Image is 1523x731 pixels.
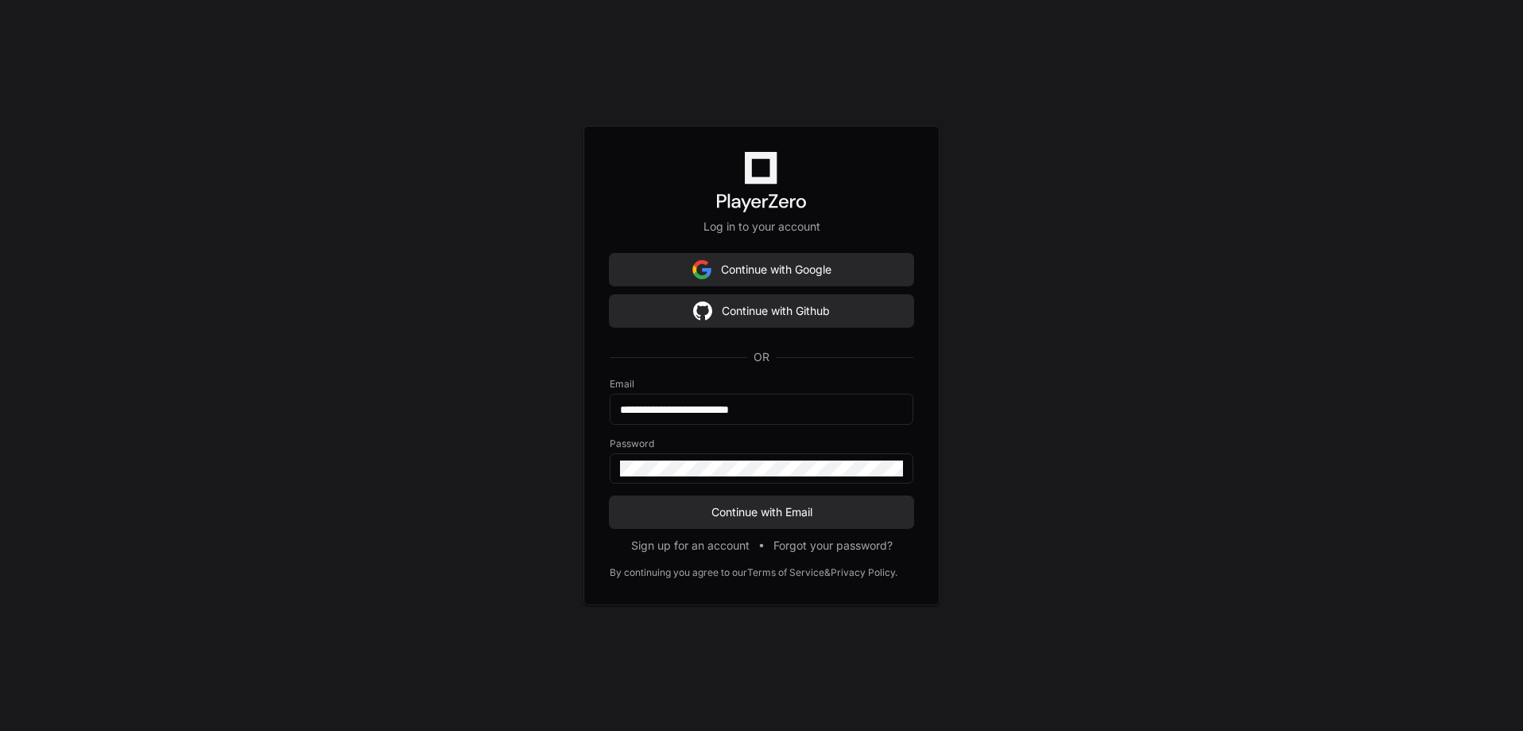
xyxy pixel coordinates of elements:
[747,349,776,365] span: OR
[610,219,913,235] p: Log in to your account
[773,538,893,554] button: Forgot your password?
[631,538,750,554] button: Sign up for an account
[610,254,913,286] button: Continue with Google
[610,437,913,450] label: Password
[610,378,913,391] label: Email
[610,295,913,327] button: Continue with Github
[824,566,831,579] div: &
[747,566,824,579] a: Terms of Service
[693,295,712,327] img: Sign in with google
[610,504,913,520] span: Continue with Email
[692,254,711,286] img: Sign in with google
[610,566,747,579] div: By continuing you agree to our
[610,496,913,528] button: Continue with Email
[831,566,897,579] a: Privacy Policy.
